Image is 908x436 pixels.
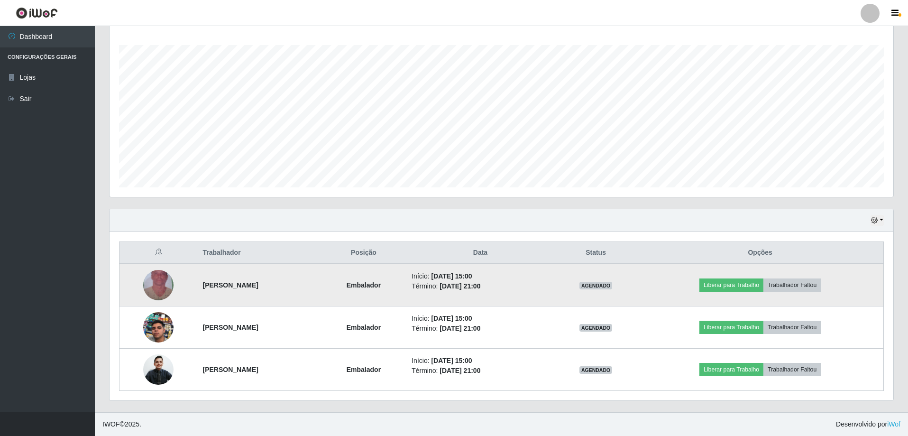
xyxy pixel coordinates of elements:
li: Término: [412,281,549,291]
th: Status [555,242,637,264]
button: Trabalhador Faltou [763,278,821,292]
li: Início: [412,356,549,366]
li: Término: [412,324,549,334]
li: Início: [412,271,549,281]
img: 1625782717345.jpeg [143,353,174,386]
span: IWOF [102,420,120,428]
span: AGENDADO [579,366,613,374]
strong: Embalador [347,324,381,331]
time: [DATE] 15:00 [431,315,472,322]
span: Desenvolvido por [836,419,900,429]
img: 1753305167583.jpeg [143,258,174,312]
th: Trabalhador [197,242,321,264]
button: Liberar para Trabalho [699,321,763,334]
time: [DATE] 21:00 [440,325,480,332]
strong: Embalador [347,281,381,289]
button: Liberar para Trabalho [699,278,763,292]
time: [DATE] 15:00 [431,357,472,364]
img: CoreUI Logo [16,7,58,19]
time: [DATE] 21:00 [440,367,480,374]
button: Liberar para Trabalho [699,363,763,376]
button: Trabalhador Faltou [763,363,821,376]
li: Término: [412,366,549,376]
span: © 2025 . [102,419,141,429]
th: Posição [321,242,406,264]
span: AGENDADO [579,282,613,289]
a: iWof [887,420,900,428]
strong: [PERSON_NAME] [202,366,258,373]
th: Data [406,242,555,264]
button: Trabalhador Faltou [763,321,821,334]
time: [DATE] 21:00 [440,282,480,290]
img: 1758147536272.jpeg [143,300,174,354]
span: AGENDADO [579,324,613,332]
th: Opções [637,242,883,264]
li: Início: [412,314,549,324]
strong: [PERSON_NAME] [202,324,258,331]
strong: Embalador [347,366,381,373]
strong: [PERSON_NAME] [202,281,258,289]
time: [DATE] 15:00 [431,272,472,280]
